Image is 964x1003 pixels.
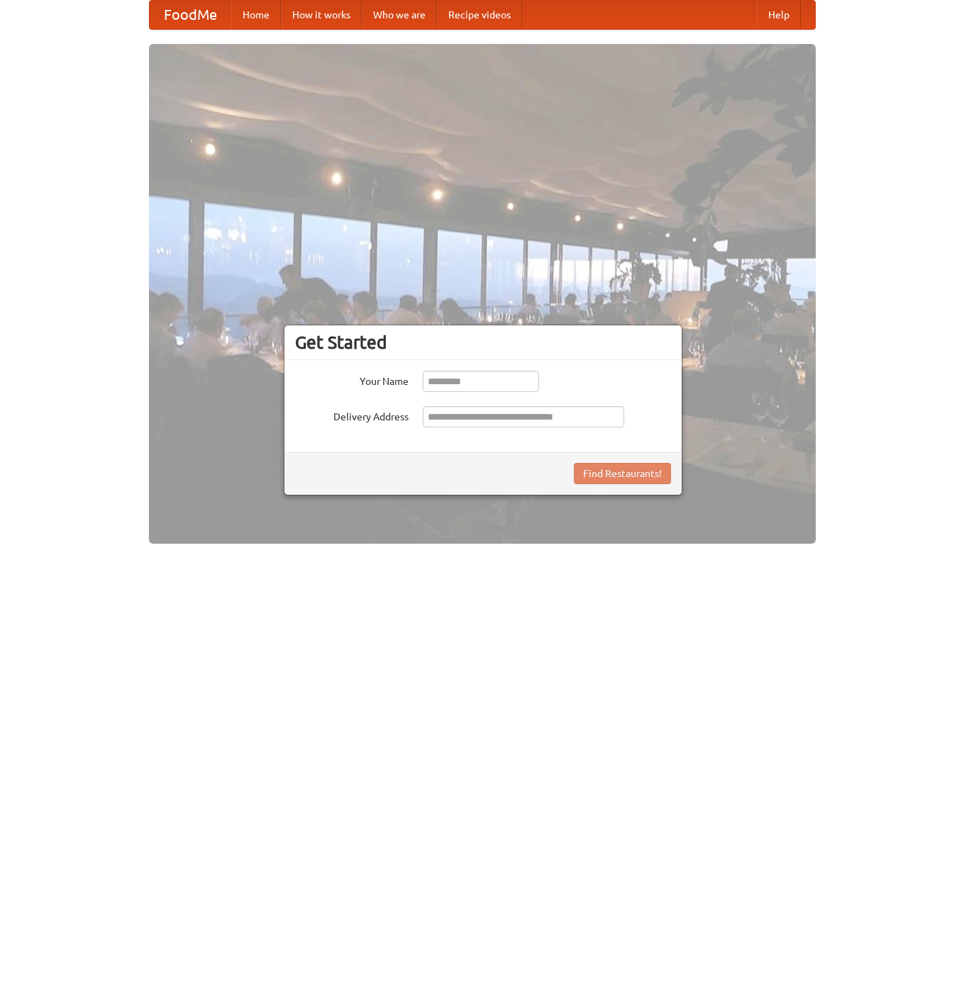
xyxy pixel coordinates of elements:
[295,406,409,424] label: Delivery Address
[295,332,671,353] h3: Get Started
[231,1,281,29] a: Home
[295,371,409,388] label: Your Name
[150,1,231,29] a: FoodMe
[281,1,362,29] a: How it works
[574,463,671,484] button: Find Restaurants!
[437,1,522,29] a: Recipe videos
[362,1,437,29] a: Who we are
[757,1,801,29] a: Help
